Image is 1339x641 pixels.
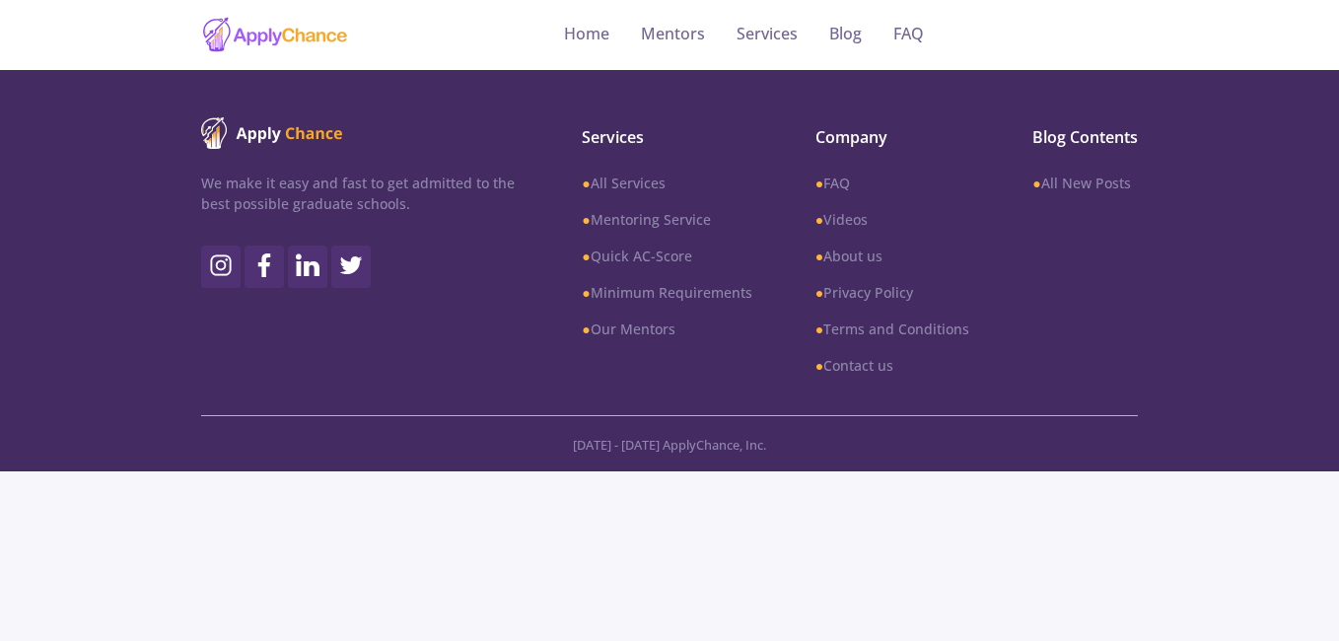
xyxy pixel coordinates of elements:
[815,246,969,266] a: ●About us
[573,436,766,454] span: [DATE] - [DATE] ApplyChance, Inc.
[815,247,823,265] b: ●
[582,125,751,149] span: Services
[582,283,590,302] b: ●
[815,283,823,302] b: ●
[582,247,590,265] b: ●
[201,16,349,54] img: applychance logo
[1032,174,1040,192] b: ●
[815,173,969,193] a: ●FAQ
[201,173,515,214] p: We make it easy and fast to get admitted to the best possible graduate schools.
[815,210,823,229] b: ●
[815,209,969,230] a: ●Videos
[815,125,969,149] span: Company
[815,356,823,375] b: ●
[582,282,751,303] a: ●Minimum Requirements
[582,319,751,339] a: ●Our Mentors
[582,246,751,266] a: ●Quick AC-Score
[582,210,590,229] b: ●
[582,209,751,230] a: ●Mentoring Service
[815,355,969,376] a: ●Contact us
[1032,125,1138,149] span: Blog Contents
[815,320,823,338] b: ●
[201,117,343,149] img: ApplyChance logo
[815,174,823,192] b: ●
[582,174,590,192] b: ●
[815,319,969,339] a: ●Terms and Conditions
[815,282,969,303] a: ●Privacy Policy
[582,173,751,193] a: ●All Services
[1032,173,1138,193] a: ●All New Posts
[582,320,590,338] b: ●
